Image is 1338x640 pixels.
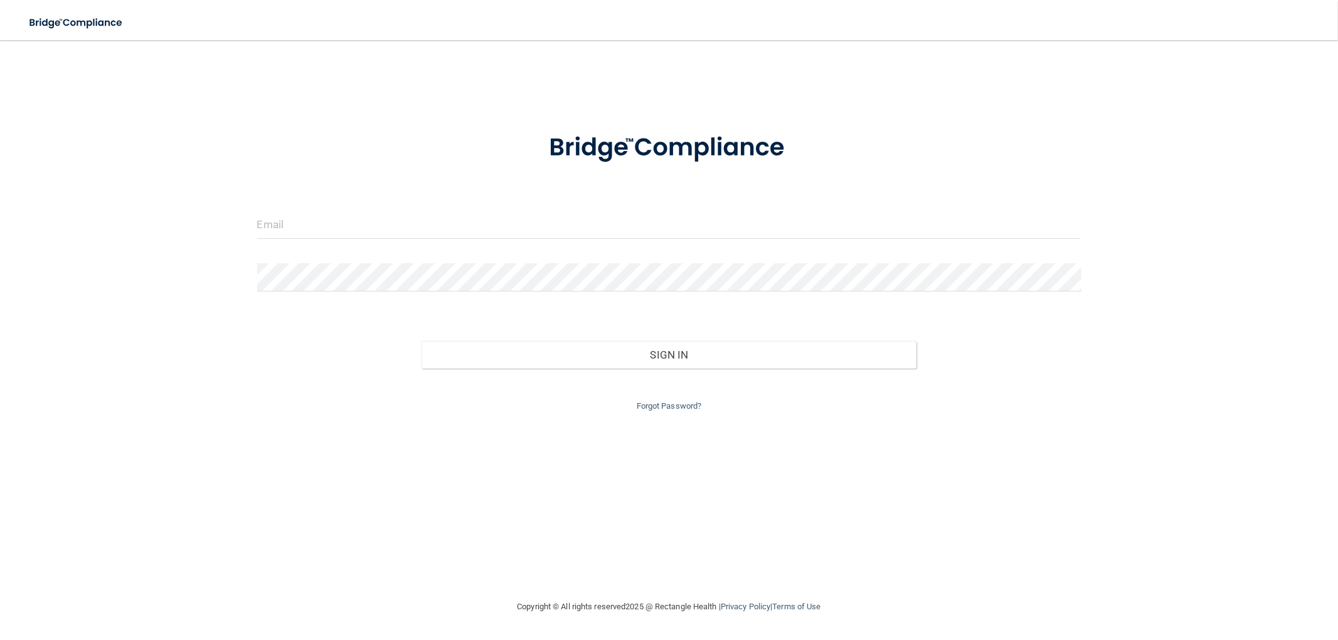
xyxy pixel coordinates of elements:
[772,602,820,611] a: Terms of Use
[721,602,770,611] a: Privacy Policy
[422,341,916,369] button: Sign In
[440,587,898,627] div: Copyright © All rights reserved 2025 @ Rectangle Health | |
[19,10,134,36] img: bridge_compliance_login_screen.278c3ca4.svg
[637,401,702,411] a: Forgot Password?
[257,211,1081,239] input: Email
[523,115,815,181] img: bridge_compliance_login_screen.278c3ca4.svg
